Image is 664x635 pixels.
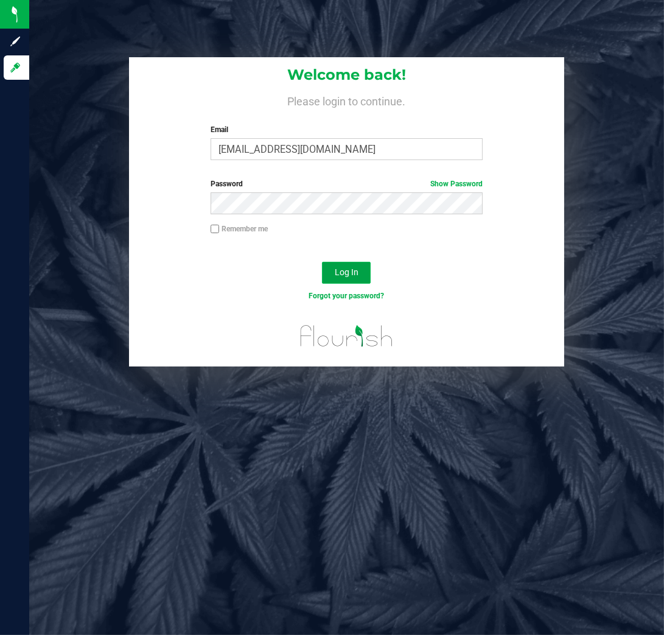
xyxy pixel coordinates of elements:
label: Remember me [211,223,268,234]
h4: Please login to continue. [129,93,564,107]
label: Email [211,124,483,135]
img: flourish_logo.svg [292,314,401,358]
input: Remember me [211,225,219,233]
h1: Welcome back! [129,67,564,83]
inline-svg: Log in [9,61,21,74]
button: Log In [322,262,371,284]
a: Forgot your password? [309,292,384,300]
span: Log In [335,267,358,277]
a: Show Password [430,180,483,188]
span: Password [211,180,243,188]
inline-svg: Sign up [9,35,21,47]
